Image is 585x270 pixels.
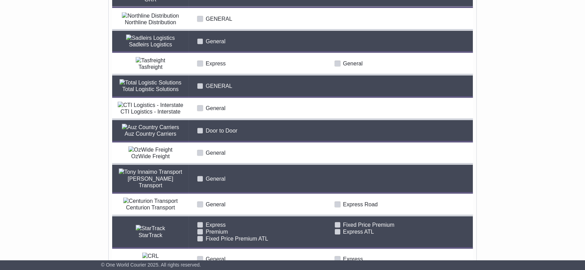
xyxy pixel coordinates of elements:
[343,60,363,66] span: General
[128,146,172,153] img: OzWide Freight
[136,57,165,63] img: Tasfreight
[206,127,237,133] span: Door to Door
[101,262,201,268] span: © One World Courier 2025. All rights reserved.
[206,105,225,111] span: General
[123,197,178,204] img: Centurion Transport
[116,108,185,115] div: CTI Logistics - Interstate
[116,130,185,137] div: Auz Country Carriers
[206,16,232,21] span: GENERAL
[126,34,175,41] img: Sadleirs Logistics
[343,201,378,207] span: Express Road
[206,235,268,241] span: Fixed Price Premium ATL
[119,168,182,175] img: Tony Innaimo Transport
[142,252,159,259] img: CRL
[116,85,185,92] div: Total Logistic Solutions
[206,175,225,181] span: General
[116,41,185,47] div: Sadleirs Logistics
[118,101,183,108] img: CTI Logistics - Interstate
[206,222,226,227] span: Express
[116,204,185,210] div: Centurion Transport
[343,222,394,227] span: Fixed Price Premium
[122,124,179,130] img: Auz Country Carriers
[206,38,225,44] span: General
[116,232,185,238] div: StarTrack
[116,259,185,265] div: CRL
[206,150,225,155] span: General
[343,228,374,234] span: Express ATL
[119,79,181,85] img: Total Logistic Solutions
[343,256,363,262] span: Express
[206,256,225,262] span: General
[136,225,165,231] img: StarTrack
[206,83,232,89] span: GENERAL
[206,201,225,207] span: General
[116,19,185,25] div: Northline Distribution
[116,175,185,188] div: [PERSON_NAME] Transport
[206,60,226,66] span: Express
[116,153,185,159] div: OzWide Freight
[206,228,228,234] span: Premium
[116,63,185,70] div: Tasfreight
[122,12,179,19] img: Northline Distribution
